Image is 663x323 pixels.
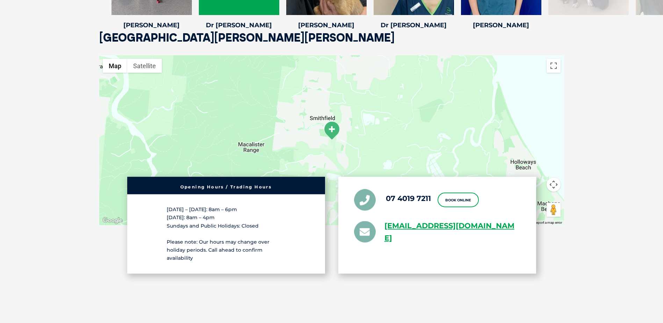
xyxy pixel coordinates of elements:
h4: [PERSON_NAME] [461,22,541,28]
h6: Opening Hours / Trading Hours [131,185,322,189]
h4: Dr [PERSON_NAME] [374,22,454,28]
button: Show street map [103,59,127,73]
p: [DATE] – [DATE]: 8am – 6pm [DATE]: 8am – 4pm Sundays and Public Holidays: Closed [167,206,286,230]
button: Toggle fullscreen view [547,59,561,73]
h4: [PERSON_NAME] [111,22,192,28]
h4: Dr [PERSON_NAME] [199,22,279,28]
a: Book Online [438,193,479,207]
button: Show satellite imagery [127,59,162,73]
a: [EMAIL_ADDRESS][DOMAIN_NAME] [384,220,520,244]
a: 07 4019 7211 [386,194,431,203]
p: Please note: Our hours may change over holiday periods. Call ahead to confirm availability [167,238,286,263]
h4: [PERSON_NAME] [286,22,367,28]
